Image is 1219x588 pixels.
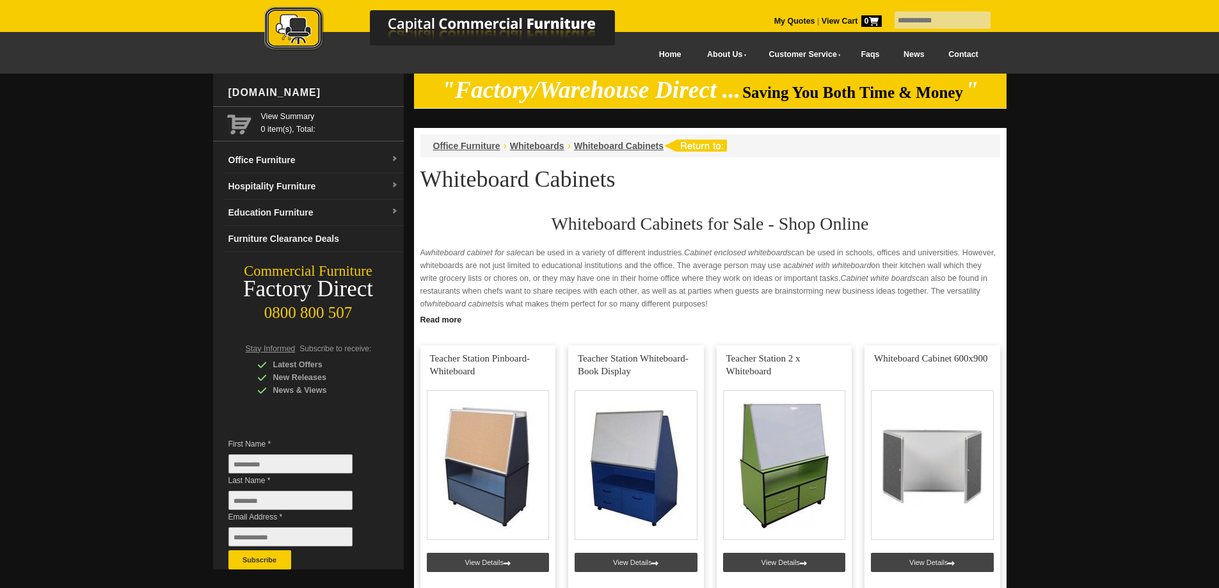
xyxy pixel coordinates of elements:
span: Last Name * [228,474,372,487]
a: About Us [693,40,754,69]
a: News [891,40,936,69]
img: dropdown [391,155,399,163]
span: Subscribe to receive: [299,344,371,353]
em: " [965,77,978,103]
li: › [568,139,571,152]
a: Capital Commercial Furniture Logo [229,6,677,57]
div: New Releases [257,371,379,384]
a: Education Furnituredropdown [223,200,404,226]
em: whiteboard cabinets [427,299,498,308]
span: Saving You Both Time & Money [742,84,963,101]
span: 0 [861,15,882,27]
a: Hospitality Furnituredropdown [223,173,404,200]
a: Furniture Clearance Deals [223,226,404,252]
a: Contact [936,40,990,69]
a: Office Furnituredropdown [223,147,404,173]
span: Stay Informed [246,344,296,353]
em: Cabinet white boards [841,274,916,283]
a: Whiteboards [510,141,564,151]
li: › [504,139,507,152]
input: Last Name * [228,491,353,510]
strong: View Cart [822,17,882,26]
a: View Cart0 [819,17,881,26]
div: Factory Direct [213,280,404,298]
img: Capital Commercial Furniture Logo [229,6,677,53]
input: Email Address * [228,527,353,546]
h1: Whiteboard Cabinets [420,167,1000,191]
em: cabinet with whiteboard [788,261,872,270]
img: dropdown [391,182,399,189]
img: dropdown [391,208,399,216]
a: Office Furniture [433,141,500,151]
div: News & Views [257,384,379,397]
a: Customer Service [754,40,849,69]
em: whiteboard cabinet for sale [426,248,521,257]
a: View Summary [261,110,399,123]
a: Faqs [849,40,892,69]
button: Subscribe [228,550,291,569]
p: A can be used in a variety of different industries. can be used in schools, offices and universit... [420,246,1000,310]
a: Whiteboard Cabinets [574,141,664,151]
img: return to [664,139,727,152]
h2: Whiteboard Cabinets for Sale - Shop Online [420,214,1000,234]
div: 0800 800 507 [213,298,404,322]
em: "Factory/Warehouse Direct ... [442,77,740,103]
span: Email Address * [228,511,372,523]
div: [DOMAIN_NAME] [223,74,404,112]
div: Commercial Furniture [213,262,404,280]
a: Click to read more [414,310,1007,326]
span: 0 item(s), Total: [261,110,399,134]
div: Latest Offers [257,358,379,371]
input: First Name * [228,454,353,473]
em: Cabinet enclosed whiteboards [684,248,791,257]
a: My Quotes [774,17,815,26]
span: First Name * [228,438,372,450]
